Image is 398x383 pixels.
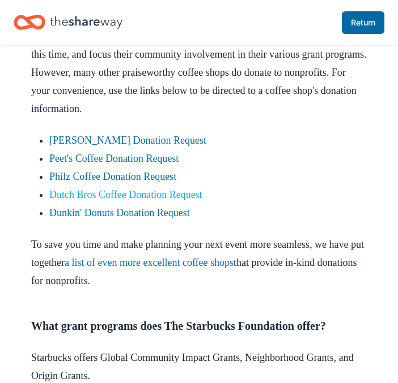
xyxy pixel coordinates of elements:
[342,11,384,34] a: Return
[31,317,367,335] h3: What grant programs does The Starbucks Foundation offer?
[49,171,176,182] a: Philz Coffee Donation Request
[14,9,122,36] a: Home
[49,135,206,146] a: [PERSON_NAME] Donation Request
[31,235,367,290] p: To save you time and make planning your next event more seamless, we have put together that provi...
[351,16,375,29] span: Return
[49,207,190,218] a: Dunkin' Donuts Donation Request
[49,153,179,164] a: Peet's Coffee Donation Request
[65,257,234,268] a: a list of even more excellent coffee shops
[49,189,202,200] a: Dutch Bros Coffee Donation Request
[31,27,367,118] p: Unfortunately, [PERSON_NAME] doesn’t accept in-kind donation requests at this time, and focus the...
